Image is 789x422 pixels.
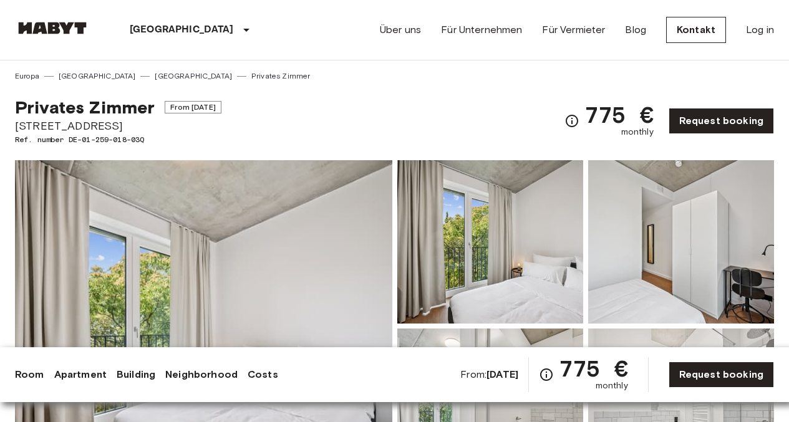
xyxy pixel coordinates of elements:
img: Picture of unit DE-01-259-018-03Q [397,160,583,324]
span: 775 € [559,357,628,380]
a: Blog [625,22,646,37]
b: [DATE] [486,368,518,380]
a: Costs [248,367,278,382]
a: Kontakt [666,17,726,43]
p: [GEOGRAPHIC_DATA] [130,22,234,37]
span: From: [460,368,518,381]
a: Neighborhood [165,367,238,382]
img: Habyt [15,22,90,34]
span: monthly [621,126,654,138]
svg: Check cost overview for full price breakdown. Please note that discounts apply to new joiners onl... [564,113,579,128]
a: Für Unternehmen [441,22,522,37]
span: Ref. number DE-01-259-018-03Q [15,134,221,145]
a: Request booking [669,362,774,388]
a: Für Vermieter [542,22,605,37]
a: Europa [15,70,39,82]
span: monthly [596,380,628,392]
a: Log in [746,22,774,37]
svg: Check cost overview for full price breakdown. Please note that discounts apply to new joiners onl... [539,367,554,382]
span: Privates Zimmer [15,97,155,118]
img: Picture of unit DE-01-259-018-03Q [588,160,774,324]
a: Request booking [669,108,774,134]
span: From [DATE] [165,101,221,113]
a: Room [15,367,44,382]
a: Apartment [54,367,107,382]
span: 775 € [584,103,654,126]
a: [GEOGRAPHIC_DATA] [59,70,136,82]
a: Über uns [380,22,421,37]
span: [STREET_ADDRESS] [15,118,221,134]
a: Privates Zimmer [251,70,310,82]
a: Building [117,367,155,382]
a: [GEOGRAPHIC_DATA] [155,70,232,82]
